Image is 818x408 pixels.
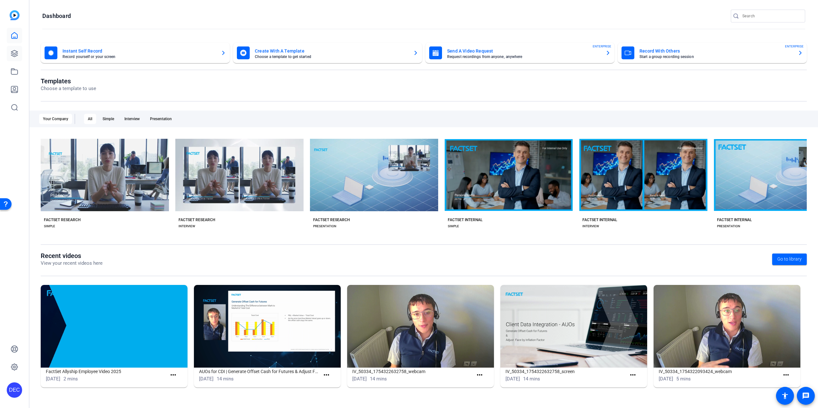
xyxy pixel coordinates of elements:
[347,285,494,368] img: IV_50334_1754322632758_webcam
[785,44,804,49] span: ENTERPRISE
[46,368,167,375] h1: FactSet Allyship Employee Video 2025
[781,392,789,400] mat-icon: accessibility
[500,285,647,368] img: IV_50334_1754322632758_screen
[199,368,320,375] h1: AUOs for CDI | Generate Offset Cash for Futures & Adjust Face by Inflation Factor
[63,55,216,59] mat-card-subtitle: Record yourself or your screen
[370,376,387,382] span: 14 mins
[41,260,103,267] p: View your recent videos here
[772,254,807,265] a: Go to library
[802,392,810,400] mat-icon: message
[742,12,800,20] input: Search
[194,285,341,368] img: AUOs for CDI | Generate Offset Cash for Futures & Adjust Face by Inflation Factor
[179,224,195,229] div: INTERVIEW
[717,224,740,229] div: PRESENTATION
[46,376,60,382] span: [DATE]
[582,217,617,222] div: FACTSET INTERNAL
[169,371,177,379] mat-icon: more_horiz
[448,217,482,222] div: FACTSET INTERNAL
[41,77,96,85] h1: Templates
[233,43,422,63] button: Create With A TemplateChoose a template to get started
[42,12,71,20] h1: Dashboard
[7,382,22,398] div: DEC
[476,371,484,379] mat-icon: more_horiz
[255,47,408,55] mat-card-title: Create With A Template
[618,43,807,63] button: Record With OthersStart a group recording sessionENTERPRISE
[99,114,118,124] div: Simple
[654,285,800,368] img: IV_50334_1754322093424_webcam
[39,114,72,124] div: Your Company
[425,43,614,63] button: Send A Video RequestRequest recordings from anyone, anywhereENTERPRISE
[629,371,637,379] mat-icon: more_horiz
[782,371,790,379] mat-icon: more_horiz
[659,368,780,375] h1: IV_50334_1754322093424_webcam
[313,224,336,229] div: PRESENTATION
[593,44,611,49] span: ENTERPRISE
[41,43,230,63] button: Instant Self RecordRecord yourself or your screen
[447,55,600,59] mat-card-subtitle: Request recordings from anyone, anywhere
[352,368,473,375] h1: IV_50334_1754322632758_webcam
[322,371,330,379] mat-icon: more_horiz
[523,376,540,382] span: 14 mins
[10,10,20,20] img: blue-gradient.svg
[217,376,234,382] span: 14 mins
[447,47,600,55] mat-card-title: Send A Video Request
[41,285,188,368] img: FactSet Allyship Employee Video 2025
[777,256,802,262] span: Go to library
[639,47,793,55] mat-card-title: Record With Others
[44,217,81,222] div: FACTSET RESEARCH
[199,376,213,382] span: [DATE]
[63,376,78,382] span: 2 mins
[179,217,215,222] div: FACTSET RESEARCH
[717,217,752,222] div: FACTSET INTERNAL
[505,368,626,375] h1: IV_50334_1754322632758_screen
[676,376,691,382] span: 5 mins
[448,224,459,229] div: SIMPLE
[352,376,367,382] span: [DATE]
[63,47,216,55] mat-card-title: Instant Self Record
[659,376,673,382] span: [DATE]
[505,376,520,382] span: [DATE]
[255,55,408,59] mat-card-subtitle: Choose a template to get started
[44,224,55,229] div: SIMPLE
[41,85,96,92] p: Choose a template to use
[121,114,144,124] div: Interview
[313,217,350,222] div: FACTSET RESEARCH
[41,252,103,260] h1: Recent videos
[146,114,176,124] div: Presentation
[84,114,96,124] div: All
[582,224,599,229] div: INTERVIEW
[639,55,793,59] mat-card-subtitle: Start a group recording session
